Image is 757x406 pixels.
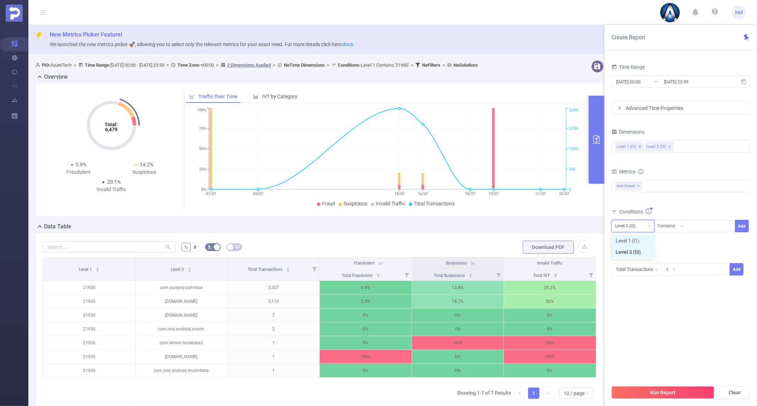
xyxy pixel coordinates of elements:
i: icon: close [668,145,671,149]
span: 5.9% [76,162,87,167]
div: Level 3 (l3) [647,142,666,151]
tspan: 18/07 [465,191,475,196]
b: Time Zone: [177,62,201,68]
li: Level 1 (l1) [611,235,654,246]
p: com.imo.android.imoimbeta [136,364,227,377]
p: 5.3% [320,295,412,308]
span: We launched the new metrics picker 🚀, allowing you to select only the relevant metrics for your e... [50,41,353,47]
p: 0% [412,322,504,336]
li: 1 [528,388,539,399]
i: Filter menu [309,257,319,280]
div: ≥ [666,263,674,275]
p: 0% [504,322,596,336]
b: Conditions : [338,62,361,68]
span: > [409,62,416,68]
tspan: 75% [199,126,206,131]
i: icon: caret-down [286,269,290,271]
p: 20% [504,295,596,308]
p: 21930 [43,364,135,377]
div: Contains [658,220,680,232]
span: New Metrics Picker Feature! [50,31,122,38]
span: Time Range [611,64,645,70]
i: icon: caret-up [286,266,290,268]
span: Total Fraudulent [342,273,374,278]
span: % [184,244,188,250]
div: icon: rightAdvanced Time Properties [612,102,750,114]
tspan: 0 [569,187,571,192]
p: 0% [412,350,504,363]
div: Sort [376,272,380,277]
span: > [271,62,278,68]
tspan: 15/07 [394,191,405,196]
p: 0% [320,364,412,377]
span: AzureTech [DATE] 00:00 - [DATE] 23:59 +00:00 [35,62,478,68]
i: icon: right [546,391,550,395]
p: 0% [504,364,596,377]
i: icon: down [647,224,652,229]
div: Sort [187,266,192,271]
i: icon: down [680,224,685,229]
i: icon: close [638,145,642,149]
span: Level 3 [171,267,185,272]
tspan: 09/07 [253,191,263,196]
span: Metrics [611,169,636,174]
span: 20.1% [107,179,121,185]
div: Sort [286,266,290,271]
span: Total Suspicious [434,273,466,278]
tspan: 19/07 [488,191,499,196]
b: No Filters [422,62,440,68]
p: 100% [504,336,596,350]
a: docs [342,41,353,47]
input: Search... [43,241,176,252]
span: Level 1 [79,267,93,272]
i: icon: table [235,245,240,249]
i: icon: caret-up [188,266,192,268]
i: icon: down [585,391,589,396]
tspan: 22/07 [559,191,569,196]
u: 2 Dimensions Applied [227,62,271,68]
span: Dimensions [611,129,645,135]
i: icon: caret-up [469,272,473,274]
button: Clear [719,386,750,399]
span: Total IVT [533,273,551,278]
span: Create Report [611,34,645,41]
i: icon: thunderbolt [35,32,43,39]
tspan: 50% [199,147,206,151]
p: 21930 [43,336,135,350]
div: Invalid Traffic [79,186,144,193]
li: Next Page [542,388,554,399]
tspan: 6,479 [105,127,118,132]
tspan: 25% [199,167,206,172]
b: No Solutions [454,62,478,68]
span: > [325,62,331,68]
i: icon: caret-down [188,269,192,271]
h2: Overview [44,73,68,81]
li: Level 3 (l3) [611,246,654,258]
p: 2 [227,322,319,336]
span: Traffic Over Time [198,94,238,99]
span: NM [735,5,743,20]
p: com.lemon.lvoverseas [136,336,227,350]
p: 0% [320,308,412,322]
p: 0% [412,308,504,322]
p: 14.7% [412,295,504,308]
tspan: 16/07 [418,191,428,196]
i: icon: right [618,106,622,110]
i: icon: caret-up [95,266,99,268]
p: 21930 [43,350,135,363]
span: Level 1 Contains '21930' [338,62,409,68]
div: Sort [554,272,558,277]
p: com.imo.android.imoim [136,322,227,336]
span: > [164,62,171,68]
div: 10 / page [564,388,585,399]
p: 6.4% [320,281,412,294]
span: Suspicious [446,261,467,266]
p: 0% [504,308,596,322]
span: # [193,244,197,250]
b: No Time Dimensions [284,62,325,68]
li: Level 3 (l3) [645,142,674,151]
span: Fraud [322,201,335,206]
span: Total Transactions [414,201,455,206]
span: Invalid Traffic [537,261,563,266]
span: Anti-Fraud [615,182,642,191]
